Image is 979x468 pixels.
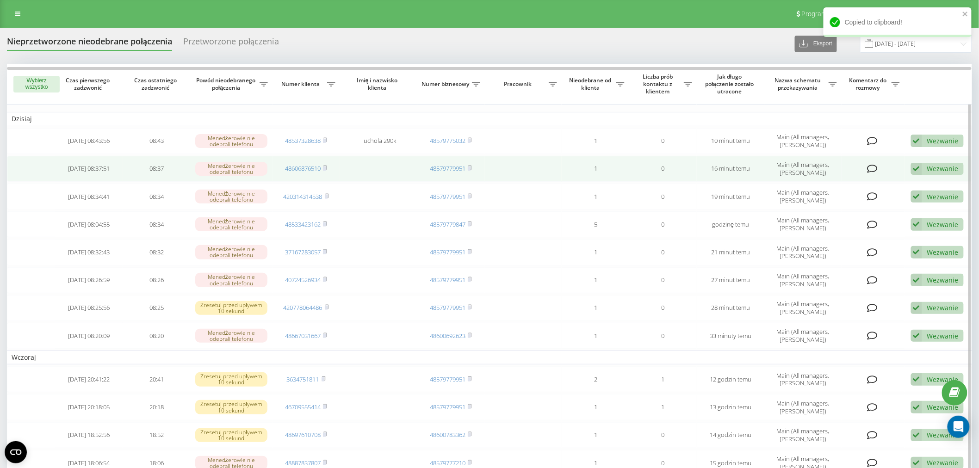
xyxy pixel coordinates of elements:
td: Main (All managers, [PERSON_NAME]) [764,267,842,293]
td: 27 minut temu [697,267,764,293]
span: Numer biznesowy [422,80,472,88]
div: Wezwanie [927,431,959,439]
div: Menedżerowie nie odebrali telefonu [195,273,268,287]
td: 1 [562,323,629,349]
a: 48579779951 [430,192,465,201]
div: Menedżerowie nie odebrali telefonu [195,217,268,231]
td: 0 [629,128,697,154]
td: [DATE] 18:52:56 [55,422,123,448]
a: 48887837807 [285,459,321,467]
a: 420778064486 [284,303,322,312]
td: Main (All managers, [PERSON_NAME]) [764,323,842,349]
div: Menedżerowie nie odebrali telefonu [195,190,268,203]
td: 21 minut temu [697,239,764,265]
div: Menedżerowie nie odebrali telefonu [195,245,268,259]
td: 13 godzin temu [697,394,764,420]
span: Program poleceń [801,10,850,18]
span: Czas pierwszego zadzwonić [63,77,115,91]
td: 14 godzin temu [697,422,764,448]
a: 37167283057 [285,248,321,256]
div: Menedżerowie nie odebrali telefonu [195,329,268,343]
div: Przetworzone połączenia [183,37,279,51]
td: 1 [562,267,629,293]
button: close [962,10,969,19]
td: 1 [562,295,629,321]
a: 48579779951 [430,276,465,284]
a: 420314314538 [284,192,322,201]
div: Wezwanie [927,276,959,284]
div: Menedżerowie nie odebrali telefonu [195,134,268,148]
td: 1 [629,394,697,420]
td: [DATE] 08:20:09 [55,323,123,349]
td: 0 [629,295,697,321]
a: 3634751811 [287,375,319,383]
td: Wczoraj [7,351,972,364]
td: 10 minut temu [697,128,764,154]
span: Komentarz do rozmowy [846,77,892,91]
td: 08:34 [123,211,190,237]
span: Nazwa schematu przekazywania [769,77,829,91]
td: Main (All managers, [PERSON_NAME]) [764,128,842,154]
div: Wezwanie [927,164,959,173]
span: Imię i nazwisko klienta [348,77,409,91]
td: 0 [629,156,697,182]
a: 48533423162 [285,220,321,228]
span: Czas ostatniego zadzwonić [130,77,183,91]
td: 1 [562,394,629,420]
td: Dzisiaj [7,112,972,126]
a: 40724526934 [285,276,321,284]
div: Menedżerowie nie odebrali telefonu [195,162,268,176]
td: 1 [562,422,629,448]
td: Tuchola 290k [340,128,417,154]
button: Wybierz wszystko [13,76,60,92]
td: 0 [629,323,697,349]
a: 48600692623 [430,332,465,340]
a: 48579777210 [430,459,465,467]
td: godzinę temu [697,211,764,237]
div: Nieprzetworzone nieodebrane połączenia [7,37,172,51]
td: [DATE] 08:34:41 [55,184,123,209]
div: Zresetuj przed upływem 10 sekund [195,301,268,315]
td: 5 [562,211,629,237]
div: Copied to clipboard! [824,7,972,37]
div: Wezwanie [927,192,959,201]
td: [DATE] 08:25:56 [55,295,123,321]
button: Open CMP widget [5,441,27,463]
td: [DATE] 08:37:51 [55,156,123,182]
td: 18:52 [123,422,190,448]
a: 48579779951 [430,375,465,383]
a: 48579779951 [430,403,465,411]
div: Wezwanie [927,403,959,412]
div: Open Intercom Messenger [948,416,970,438]
td: 08:20 [123,323,190,349]
td: 28 minut temu [697,295,764,321]
td: 0 [629,211,697,237]
td: 1 [629,366,697,392]
td: Main (All managers, [PERSON_NAME]) [764,366,842,392]
div: Zresetuj przed upływem 10 sekund [195,400,268,414]
td: [DATE] 08:26:59 [55,267,123,293]
div: Wezwanie [927,136,959,145]
a: 48579779951 [430,164,465,172]
span: Numer klienta [277,80,327,88]
td: [DATE] 08:04:55 [55,211,123,237]
td: 0 [629,422,697,448]
a: 48600783362 [430,431,465,439]
td: [DATE] 20:18:05 [55,394,123,420]
div: Zresetuj przed upływem 10 sekund [195,372,268,386]
td: 08:26 [123,267,190,293]
td: Main (All managers, [PERSON_NAME]) [764,394,842,420]
a: 48697610708 [285,431,321,439]
div: Wezwanie [927,375,959,384]
td: 12 godzin temu [697,366,764,392]
td: 0 [629,267,697,293]
td: [DATE] 08:43:56 [55,128,123,154]
td: 2 [562,366,629,392]
td: 08:43 [123,128,190,154]
td: 1 [562,156,629,182]
td: 08:34 [123,184,190,209]
a: 48537328638 [285,136,321,145]
td: 0 [629,239,697,265]
a: 48579775032 [430,136,465,145]
td: 33 minuty temu [697,323,764,349]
